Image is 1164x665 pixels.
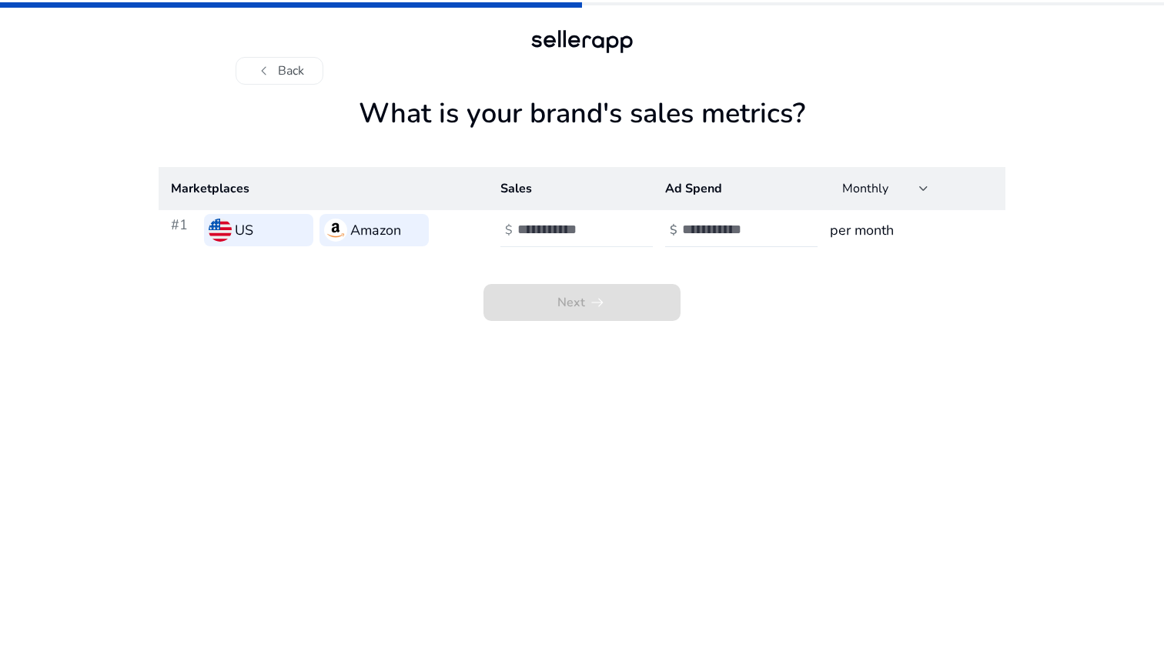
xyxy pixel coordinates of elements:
[209,219,232,242] img: us.svg
[842,180,888,197] span: Monthly
[171,214,198,246] h3: #1
[505,223,513,238] h4: $
[159,97,1005,167] h1: What is your brand's sales metrics?
[159,167,488,210] th: Marketplaces
[255,62,273,80] span: chevron_left
[350,219,401,241] h3: Amazon
[235,219,253,241] h3: US
[670,223,677,238] h4: $
[236,57,323,85] button: chevron_leftBack
[830,219,993,241] h3: per month
[488,167,653,210] th: Sales
[653,167,818,210] th: Ad Spend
